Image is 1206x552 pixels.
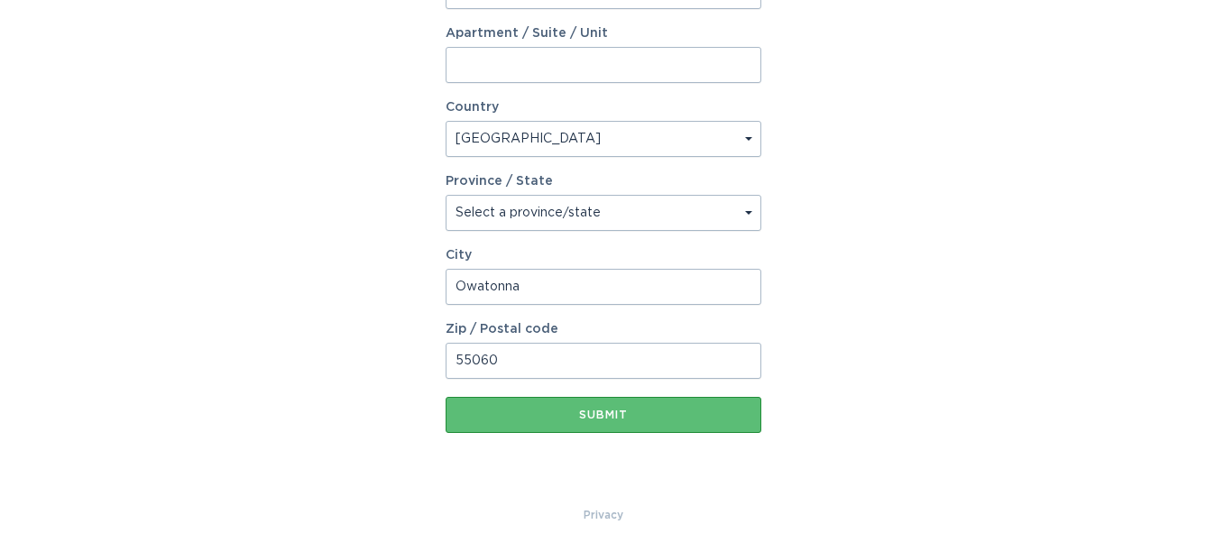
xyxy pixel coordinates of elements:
[455,409,752,420] div: Submit
[446,249,761,262] label: City
[446,397,761,433] button: Submit
[584,505,623,525] a: Privacy Policy & Terms of Use
[446,323,761,336] label: Zip / Postal code
[446,27,761,40] label: Apartment / Suite / Unit
[446,101,499,114] label: Country
[446,175,553,188] label: Province / State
